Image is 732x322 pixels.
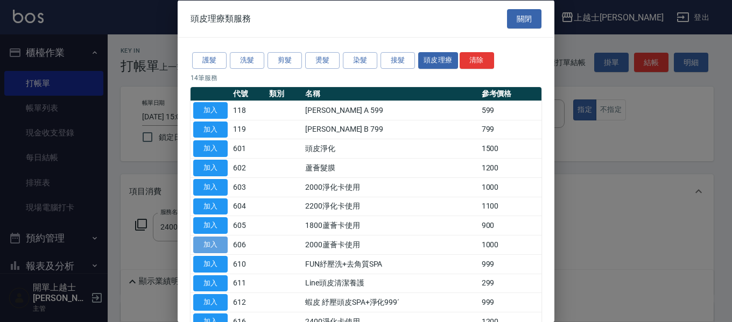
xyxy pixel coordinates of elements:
td: 1000 [479,177,541,197]
td: 2000蘆薈卡使用 [302,235,478,254]
td: 1500 [479,139,541,158]
button: 清除 [460,52,494,69]
td: 612 [230,292,266,312]
td: 799 [479,120,541,139]
button: 加入 [193,255,228,272]
button: 加入 [193,294,228,311]
button: 加入 [193,102,228,118]
td: 900 [479,216,541,235]
th: 類別 [266,87,302,101]
button: 加入 [193,275,228,291]
button: 染髮 [343,52,377,69]
td: 119 [230,120,266,139]
td: 605 [230,216,266,235]
td: 999 [479,254,541,274]
td: 1800蘆薈卡使用 [302,216,478,235]
td: 603 [230,177,266,197]
td: 2200淨化卡使用 [302,197,478,216]
button: 加入 [193,198,228,214]
td: 2000淨化卡使用 [302,177,478,197]
th: 名稱 [302,87,478,101]
td: 299 [479,274,541,293]
th: 參考價格 [479,87,541,101]
button: 燙髮 [305,52,340,69]
td: 599 [479,101,541,120]
button: 關閉 [507,9,541,28]
td: 頭皮淨化 [302,139,478,158]
td: FUN紓壓洗+去角質SPA [302,254,478,274]
button: 頭皮理療 [418,52,458,69]
button: 剪髮 [268,52,302,69]
td: 610 [230,254,266,274]
button: 加入 [193,178,228,195]
th: 代號 [230,87,266,101]
button: 加入 [193,160,228,176]
td: 蘆薈髮膜 [302,158,478,177]
td: 611 [230,274,266,293]
td: 蝦皮 紓壓頭皮SPA+淨化999ˊ [302,292,478,312]
td: [PERSON_NAME] B 799 [302,120,478,139]
button: 護髮 [192,52,227,69]
td: 604 [230,197,266,216]
p: 14 筆服務 [191,73,541,82]
button: 加入 [193,217,228,234]
td: 1200 [479,158,541,177]
td: 601 [230,139,266,158]
button: 加入 [193,121,228,138]
td: 999 [479,292,541,312]
button: 洗髮 [230,52,264,69]
span: 頭皮理療類服務 [191,13,251,24]
td: [PERSON_NAME] A 599 [302,101,478,120]
button: 接髮 [381,52,415,69]
button: 加入 [193,140,228,157]
td: Line頭皮清潔養護 [302,274,478,293]
button: 加入 [193,237,228,253]
td: 1100 [479,197,541,216]
td: 118 [230,101,266,120]
td: 1000 [479,235,541,254]
td: 602 [230,158,266,177]
td: 606 [230,235,266,254]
